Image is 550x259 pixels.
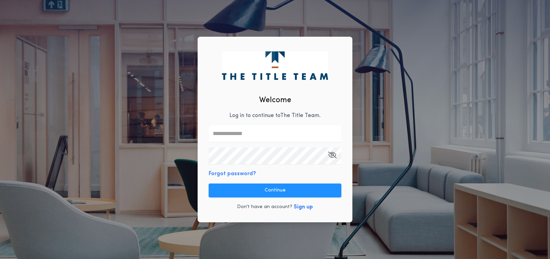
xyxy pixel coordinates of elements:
img: logo [222,51,328,80]
button: Forgot password? [209,170,256,178]
p: Don't have an account? [237,204,292,211]
button: Sign up [294,203,313,211]
p: Log in to continue to The Title Team . [229,111,321,120]
button: Continue [209,184,341,197]
h2: Welcome [259,95,291,106]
